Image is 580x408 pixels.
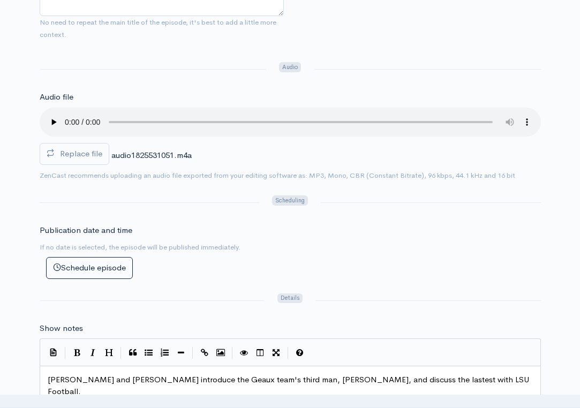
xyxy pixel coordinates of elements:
[111,150,192,160] span: audio1825531051.m4a
[252,345,268,361] button: Toggle Side by Side
[192,347,193,359] i: |
[232,347,233,359] i: |
[40,224,132,237] label: Publication date and time
[60,148,102,158] span: Replace file
[141,345,157,361] button: Generic List
[69,345,85,361] button: Bold
[288,347,289,359] i: |
[277,293,303,304] span: Details
[268,345,284,361] button: Toggle Fullscreen
[157,345,173,361] button: Numbered List
[197,345,213,361] button: Create Link
[40,18,276,39] small: No need to repeat the main title of the episode, it's best to add a little more context.
[213,345,229,361] button: Insert Image
[120,347,122,359] i: |
[125,345,141,361] button: Quote
[236,345,252,361] button: Toggle Preview
[101,345,117,361] button: Heading
[279,62,301,72] span: Audio
[48,374,531,397] span: [PERSON_NAME] and [PERSON_NAME] introduce the Geaux team's third man, [PERSON_NAME], and discuss ...
[40,171,515,180] small: ZenCast recommends uploading an audio file exported from your editing software as: MP3, Mono, CBR...
[46,257,133,279] button: Schedule episode
[65,347,66,359] i: |
[173,345,189,361] button: Insert Horizontal Line
[40,243,240,252] small: If no date is selected, the episode will be published immediately.
[85,345,101,361] button: Italic
[46,344,62,360] button: Insert Show Notes Template
[40,91,73,103] label: Audio file
[272,195,307,206] span: Scheduling
[40,322,83,335] label: Show notes
[292,345,308,361] button: Markdown Guide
